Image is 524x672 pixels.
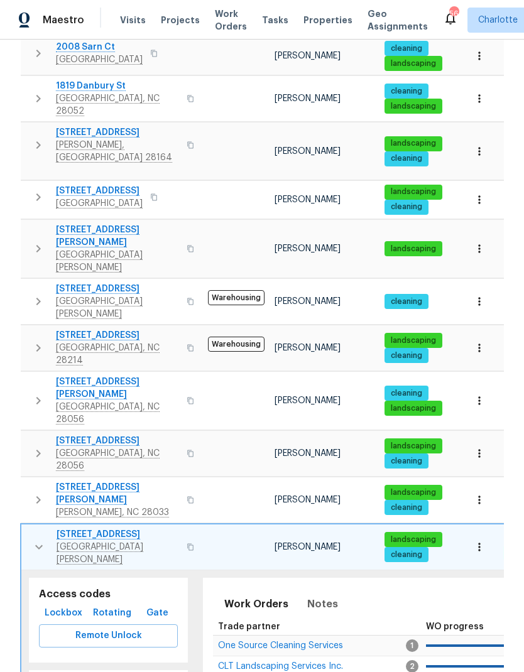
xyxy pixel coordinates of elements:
[386,58,441,69] span: landscaping
[39,588,178,601] h5: Access codes
[275,195,341,204] span: [PERSON_NAME]
[218,662,343,671] span: CLT Landscaping Services Inc.
[142,605,172,621] span: Gate
[275,496,341,504] span: [PERSON_NAME]
[218,642,343,649] a: One Source Cleaning Services
[39,624,178,648] button: Remote Unlock
[426,622,484,631] span: WO progress
[386,43,427,54] span: cleaning
[275,396,341,405] span: [PERSON_NAME]
[386,403,441,414] span: landscaping
[275,297,341,306] span: [PERSON_NAME]
[43,14,84,26] span: Maestro
[386,534,441,545] span: landscaping
[386,101,441,112] span: landscaping
[386,296,427,307] span: cleaning
[275,543,341,551] span: [PERSON_NAME]
[93,605,131,621] span: Rotating
[275,147,341,156] span: [PERSON_NAME]
[224,595,288,613] span: Work Orders
[303,14,352,26] span: Properties
[218,663,343,670] a: CLT Landscaping Services Inc.
[218,622,280,631] span: Trade partner
[386,502,427,513] span: cleaning
[449,8,458,20] div: 56
[49,628,168,644] span: Remote Unlock
[40,602,87,625] button: Lockbox
[208,337,265,352] span: Warehousing
[386,388,427,399] span: cleaning
[208,290,265,305] span: Warehousing
[45,605,82,621] span: Lockbox
[386,244,441,254] span: landscaping
[386,86,427,97] span: cleaning
[386,550,427,560] span: cleaning
[262,16,288,24] span: Tasks
[386,456,427,467] span: cleaning
[368,8,428,33] span: Geo Assignments
[161,14,200,26] span: Projects
[88,602,136,625] button: Rotating
[275,94,341,103] span: [PERSON_NAME]
[215,8,247,33] span: Work Orders
[120,14,146,26] span: Visits
[137,602,177,625] button: Gate
[386,202,427,212] span: cleaning
[386,487,441,498] span: landscaping
[386,138,441,149] span: landscaping
[386,153,427,164] span: cleaning
[275,244,341,253] span: [PERSON_NAME]
[218,641,343,650] span: One Source Cleaning Services
[478,14,518,26] span: Charlotte
[386,441,441,452] span: landscaping
[386,187,441,197] span: landscaping
[275,449,341,458] span: [PERSON_NAME]
[275,344,341,352] span: [PERSON_NAME]
[275,51,341,60] span: [PERSON_NAME]
[386,335,441,346] span: landscaping
[406,639,418,652] span: 1
[307,595,338,613] span: Notes
[386,350,427,361] span: cleaning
